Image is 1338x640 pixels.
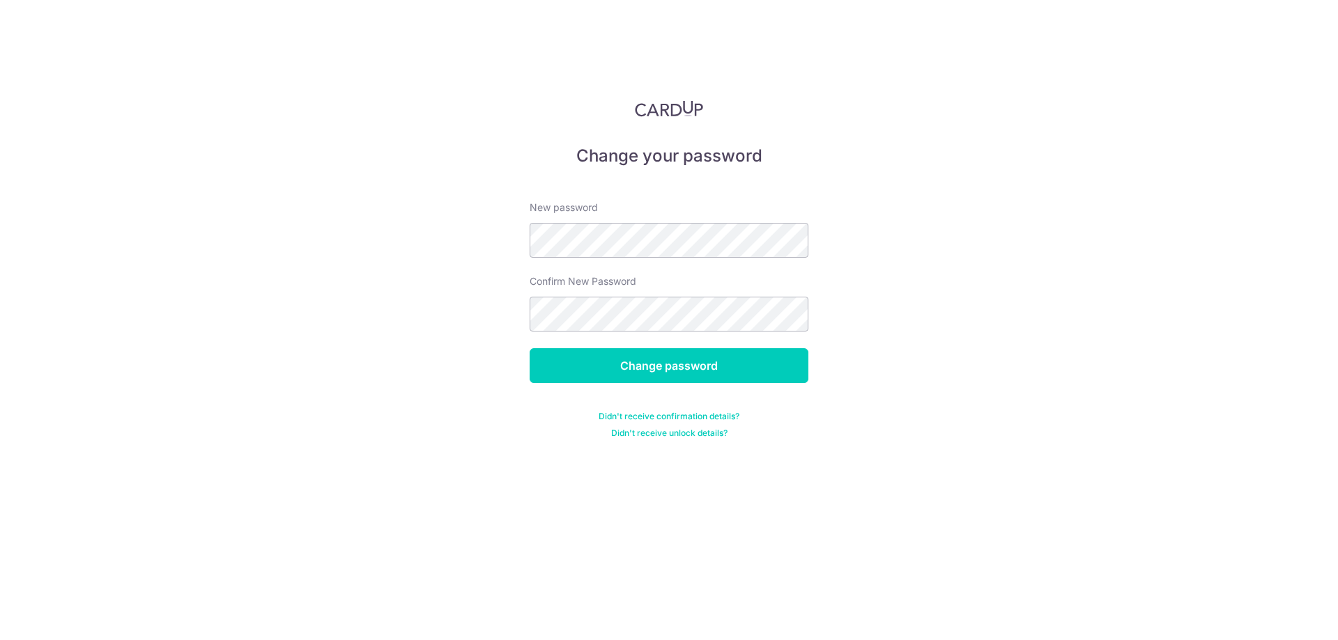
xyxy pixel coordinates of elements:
[530,348,808,383] input: Change password
[530,201,598,214] label: New password
[611,428,728,439] a: Didn't receive unlock details?
[530,145,808,167] h5: Change your password
[530,274,636,288] label: Confirm New Password
[635,100,703,117] img: CardUp Logo
[599,411,739,422] a: Didn't receive confirmation details?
